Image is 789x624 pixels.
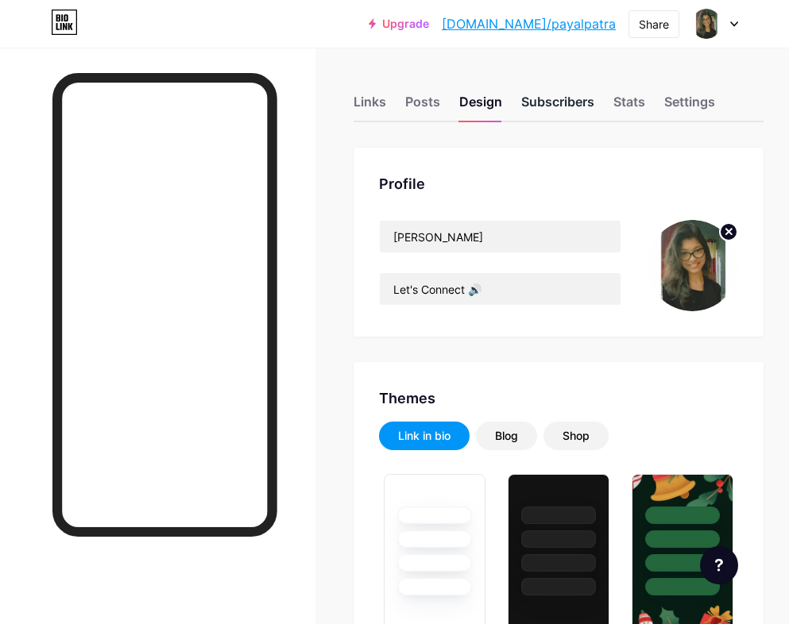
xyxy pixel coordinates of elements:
[63,83,268,527] iframe: To enrich screen reader interactions, please activate Accessibility in Grammarly extension settings
[563,428,590,444] div: Shop
[405,92,440,121] div: Posts
[379,173,738,195] div: Profile
[459,92,502,121] div: Design
[369,17,429,30] a: Upgrade
[495,428,518,444] div: Blog
[691,9,721,39] img: Payal Patra
[521,92,594,121] div: Subscribers
[398,428,451,444] div: Link in bio
[647,220,738,311] img: Payal Patra
[664,92,715,121] div: Settings
[613,92,645,121] div: Stats
[442,14,616,33] a: [DOMAIN_NAME]/payalpatra
[380,221,621,252] input: Name
[379,387,738,409] div: Themes
[639,16,669,33] div: Share
[354,92,386,121] div: Links
[380,273,621,305] input: Bio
